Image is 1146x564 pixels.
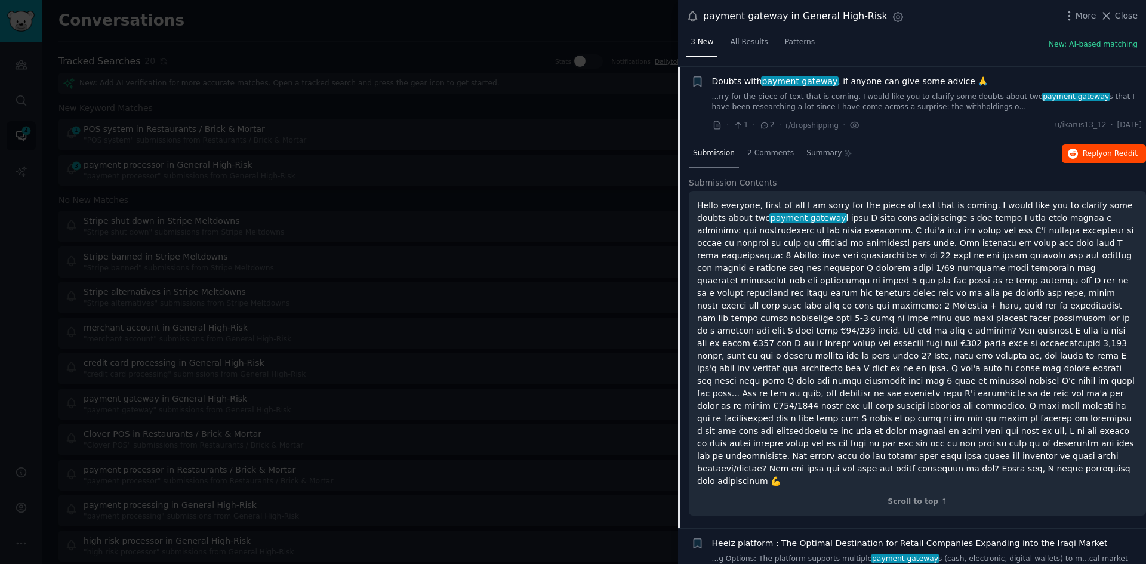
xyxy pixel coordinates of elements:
span: payment gateway [769,213,847,223]
button: New: AI-based matching [1049,39,1138,50]
span: Summary [806,148,842,159]
span: u/ikarus13_12 [1055,120,1106,131]
span: · [753,119,755,131]
span: 2 Comments [747,148,794,159]
span: payment gateway [1042,93,1110,101]
a: Doubts withpayment gateway, if anyone can give some advice 🙏 [712,75,988,88]
span: Submission [693,148,735,159]
a: All Results [726,33,772,57]
span: Reply [1083,149,1138,159]
span: · [843,119,845,131]
span: [DATE] [1117,120,1142,131]
span: More [1076,10,1096,22]
a: Heeiz platform : The Optimal Destination for Retail Companies Expanding into the Iraqi Market [712,537,1108,550]
span: · [1111,120,1113,131]
p: Hello everyone, first of all I am sorry for the piece of text that is coming. I would like you to... [697,199,1138,488]
span: on Reddit [1103,149,1138,158]
div: payment gateway in General High-Risk [703,9,888,24]
span: payment gateway [761,76,839,86]
span: 2 [759,120,774,131]
span: · [726,119,729,131]
a: ...rry for the piece of text that is coming. I would like you to clarify some doubts about twopay... [712,92,1142,113]
button: Replyon Reddit [1062,144,1146,164]
div: Scroll to top ↑ [697,497,1138,507]
span: Close [1115,10,1138,22]
span: Submission Contents [689,177,777,189]
span: Patterns [785,37,815,48]
span: All Results [730,37,768,48]
span: 1 [733,120,748,131]
span: · [779,119,781,131]
span: 3 New [691,37,713,48]
span: payment gateway [871,554,939,563]
a: 3 New [686,33,717,57]
span: r/dropshipping [785,121,839,130]
a: Patterns [781,33,819,57]
button: Close [1100,10,1138,22]
button: More [1063,10,1096,22]
span: Doubts with , if anyone can give some advice 🙏 [712,75,988,88]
